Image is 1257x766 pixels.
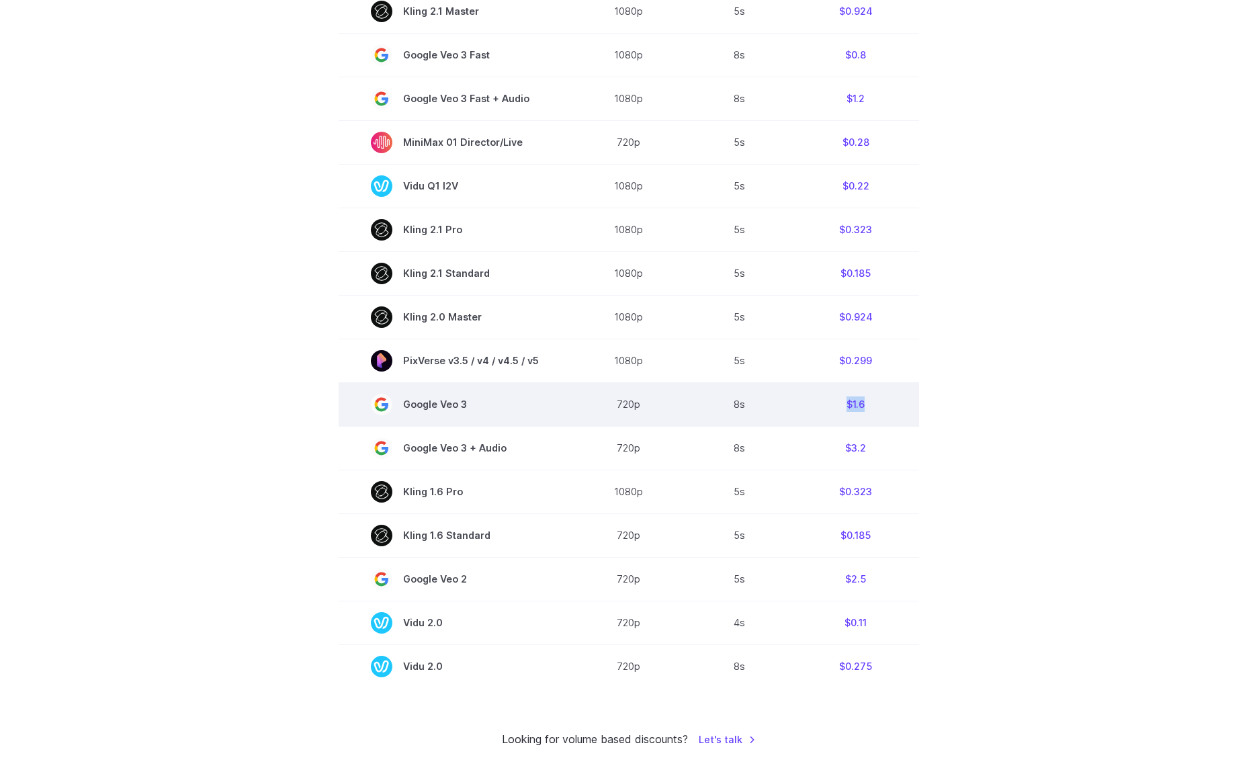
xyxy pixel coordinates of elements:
[571,339,687,382] td: 1080p
[687,77,793,120] td: 8s
[571,644,687,688] td: 720p
[371,306,539,328] span: Kling 2.0 Master
[687,339,793,382] td: 5s
[793,513,919,557] td: $0.185
[793,470,919,513] td: $0.323
[793,426,919,470] td: $3.2
[371,394,539,415] span: Google Veo 3
[793,77,919,120] td: $1.2
[687,295,793,339] td: 5s
[571,77,687,120] td: 1080p
[571,601,687,644] td: 720p
[371,263,539,284] span: Kling 2.1 Standard
[371,525,539,546] span: Kling 1.6 Standard
[371,132,539,153] span: MiniMax 01 Director/Live
[571,513,687,557] td: 720p
[687,470,793,513] td: 5s
[793,295,919,339] td: $0.924
[571,251,687,295] td: 1080p
[371,612,539,634] span: Vidu 2.0
[571,164,687,208] td: 1080p
[687,557,793,601] td: 5s
[571,120,687,164] td: 720p
[687,208,793,251] td: 5s
[793,251,919,295] td: $0.185
[571,470,687,513] td: 1080p
[687,426,793,470] td: 8s
[371,88,539,110] span: Google Veo 3 Fast + Audio
[371,568,539,590] span: Google Veo 2
[793,164,919,208] td: $0.22
[371,481,539,503] span: Kling 1.6 Pro
[371,350,539,372] span: PixVerse v3.5 / v4 / v4.5 / v5
[687,601,793,644] td: 4s
[687,644,793,688] td: 8s
[371,219,539,241] span: Kling 2.1 Pro
[371,1,539,22] span: Kling 2.1 Master
[793,601,919,644] td: $0.11
[571,382,687,426] td: 720p
[793,120,919,164] td: $0.28
[687,382,793,426] td: 8s
[687,120,793,164] td: 5s
[687,33,793,77] td: 8s
[687,513,793,557] td: 5s
[571,33,687,77] td: 1080p
[371,44,539,66] span: Google Veo 3 Fast
[793,339,919,382] td: $0.299
[571,208,687,251] td: 1080p
[571,295,687,339] td: 1080p
[371,656,539,677] span: Vidu 2.0
[793,557,919,601] td: $2.5
[371,437,539,459] span: Google Veo 3 + Audio
[793,382,919,426] td: $1.6
[371,175,539,197] span: Vidu Q1 I2V
[571,557,687,601] td: 720p
[687,251,793,295] td: 5s
[793,33,919,77] td: $0.8
[793,208,919,251] td: $0.323
[699,732,756,747] a: Let's talk
[571,426,687,470] td: 720p
[793,644,919,688] td: $0.275
[687,164,793,208] td: 5s
[502,731,688,749] small: Looking for volume based discounts?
